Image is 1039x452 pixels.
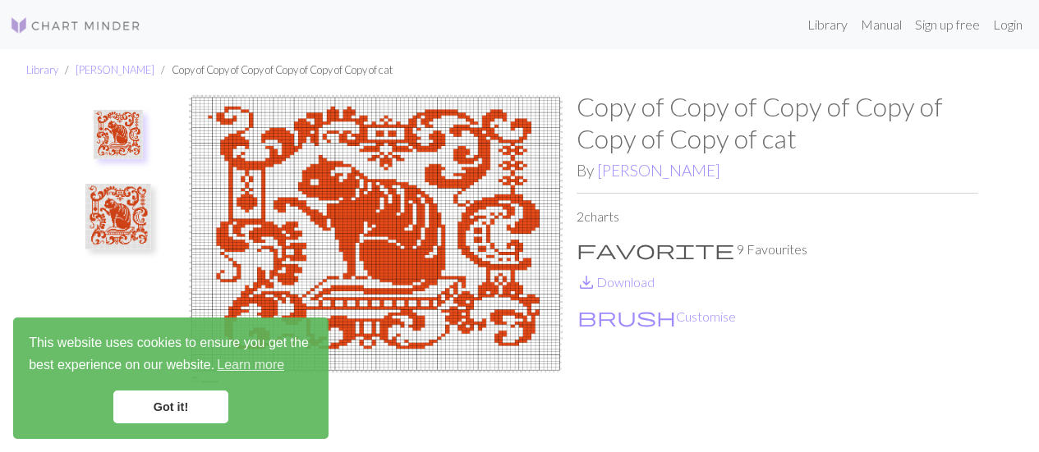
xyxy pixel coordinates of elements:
a: Login [986,8,1029,41]
a: [PERSON_NAME] [76,63,154,76]
a: dismiss cookie message [113,390,228,423]
i: Favourite [577,240,734,259]
p: 2 charts [577,207,978,226]
img: Copy of cat [85,184,151,249]
span: brush [577,305,676,328]
button: CustomiseCustomise [577,306,737,327]
li: Copy of Copy of Copy of Copy of Copy of Copy of cat [154,62,393,78]
h1: Copy of Copy of Copy of Copy of Copy of Copy of cat [577,91,978,154]
a: Sign up free [908,8,986,41]
a: DownloadDownload [577,274,655,290]
a: Library [26,63,58,76]
span: favorite [577,238,734,261]
div: cookieconsent [13,317,329,439]
span: save_alt [577,271,596,294]
a: [PERSON_NAME] [597,161,720,180]
p: 9 Favourites [577,240,978,259]
a: Library [801,8,854,41]
a: learn more about cookies [214,353,287,377]
i: Download [577,272,596,292]
i: Customise [577,307,676,326]
h2: By [577,161,978,180]
span: This website uses cookies to ensure you get the best experience on our website. [29,333,313,377]
a: Manual [854,8,908,41]
img: Logo [10,16,141,35]
img: cat [94,110,143,159]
